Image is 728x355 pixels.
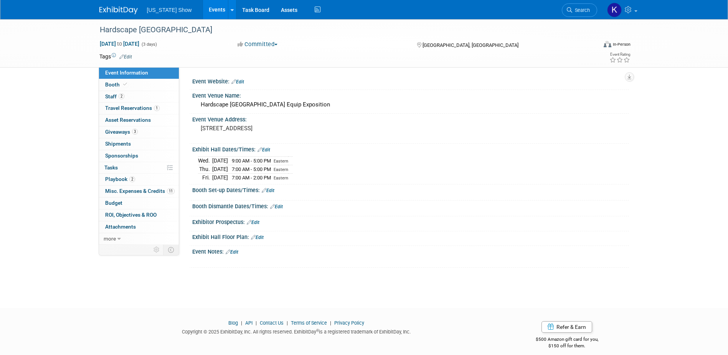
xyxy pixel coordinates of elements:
[258,147,270,153] a: Edit
[604,41,611,47] img: Format-Inperson.png
[105,176,135,182] span: Playbook
[262,188,274,193] a: Edit
[105,93,124,100] span: Staff
[104,164,118,171] span: Tasks
[274,167,288,172] span: Eastern
[105,70,148,76] span: Event Information
[192,201,629,211] div: Booth Dismantle Dates/Times:
[99,138,179,150] a: Shipments
[147,7,192,13] span: [US_STATE] Show
[235,40,281,48] button: Committed
[104,236,116,242] span: more
[198,99,623,111] div: Hardscape [GEOGRAPHIC_DATA] Equip Exposition
[192,144,629,154] div: Exhibit Hall Dates/Times:
[552,40,631,51] div: Event Format
[198,173,212,181] td: Fri.
[99,7,138,14] img: ExhibitDay
[99,233,179,245] a: more
[105,224,136,230] span: Attachments
[99,114,179,126] a: Asset Reservations
[119,93,124,99] span: 2
[198,157,212,165] td: Wed.
[99,209,179,221] a: ROI, Objectives & ROO
[129,176,135,182] span: 2
[105,153,138,159] span: Sponsorships
[212,165,228,174] td: [DATE]
[99,53,132,60] td: Tags
[247,220,259,225] a: Edit
[163,245,179,255] td: Toggle Event Tabs
[274,159,288,164] span: Eastern
[505,331,629,349] div: $500 Amazon gift card for you,
[212,157,228,165] td: [DATE]
[291,320,327,326] a: Terms of Service
[192,90,629,100] div: Event Venue Name:
[192,216,629,226] div: Exhibitor Prospectus:
[99,197,179,209] a: Budget
[105,212,157,218] span: ROI, Objectives & ROO
[232,158,271,164] span: 9:00 AM - 5:00 PM
[105,141,131,147] span: Shipments
[99,40,140,47] span: [DATE] [DATE]
[245,320,253,326] a: API
[270,204,283,209] a: Edit
[198,165,212,174] td: Thu.
[116,41,123,47] span: to
[192,76,629,86] div: Event Website:
[609,53,630,56] div: Event Rating
[228,320,238,326] a: Blog
[141,42,157,47] span: (3 days)
[99,103,179,114] a: Travel Reservations1
[105,188,175,194] span: Misc. Expenses & Credits
[119,54,132,60] a: Edit
[505,343,629,349] div: $150 off for them.
[251,235,264,240] a: Edit
[105,117,151,123] span: Asset Reservations
[334,320,364,326] a: Privacy Policy
[99,79,179,91] a: Booth
[232,166,271,172] span: 7:00 AM - 5:00 PM
[231,79,244,85] a: Edit
[254,320,259,326] span: |
[274,176,288,181] span: Eastern
[123,82,127,86] i: Booth reservation complete
[192,184,629,194] div: Booth Set-up Dates/Times:
[285,320,290,326] span: |
[607,3,622,17] img: keith kollar
[226,249,238,255] a: Edit
[192,246,629,256] div: Event Notes:
[572,7,590,13] span: Search
[99,126,179,138] a: Giveaways3
[316,328,319,333] sup: ®
[105,129,138,135] span: Giveaways
[239,320,244,326] span: |
[99,91,179,103] a: Staff2
[541,321,592,333] a: Refer & Earn
[105,81,129,88] span: Booth
[99,162,179,174] a: Tasks
[212,173,228,181] td: [DATE]
[192,114,629,123] div: Event Venue Address:
[99,186,179,197] a: Misc. Expenses & Credits11
[97,23,586,37] div: Hardscape [GEOGRAPHIC_DATA]
[99,150,179,162] a: Sponsorships
[328,320,333,326] span: |
[132,129,138,134] span: 3
[154,105,160,111] span: 1
[105,200,122,206] span: Budget
[232,175,271,181] span: 7:00 AM - 2:00 PM
[105,105,160,111] span: Travel Reservations
[260,320,284,326] a: Contact Us
[201,125,366,132] pre: [STREET_ADDRESS]
[99,67,179,79] a: Event Information
[423,42,518,48] span: [GEOGRAPHIC_DATA], [GEOGRAPHIC_DATA]
[99,221,179,233] a: Attachments
[99,327,494,335] div: Copyright © 2025 ExhibitDay, Inc. All rights reserved. ExhibitDay is a registered trademark of Ex...
[562,3,597,17] a: Search
[150,245,163,255] td: Personalize Event Tab Strip
[99,174,179,185] a: Playbook2
[612,41,631,47] div: In-Person
[167,188,175,194] span: 11
[192,231,629,241] div: Exhibit Hall Floor Plan:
